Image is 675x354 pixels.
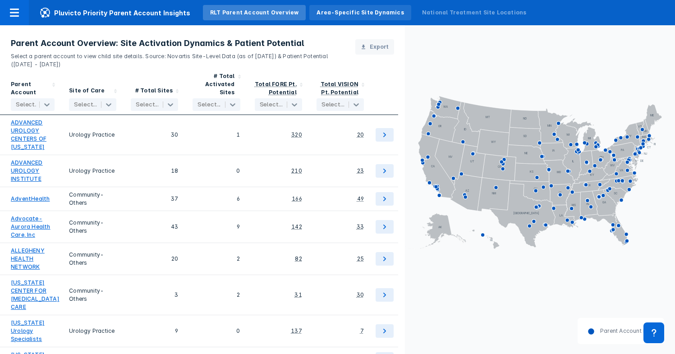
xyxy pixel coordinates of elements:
div: 0 [193,319,240,343]
div: 320 [291,131,302,139]
div: 49 [357,195,364,203]
div: 2 [193,279,240,311]
div: 210 [291,167,302,175]
div: 33 [357,223,364,231]
div: Urology Practice [69,159,116,183]
div: 0 [193,159,240,183]
a: [US_STATE] CENTER FOR [MEDICAL_DATA] CARE [11,279,60,311]
div: 1 [193,119,240,151]
div: Community-Others [69,279,116,311]
span: Pluvicto Priority Parent Account Insights [29,7,201,18]
div: Urology Practice [69,119,116,151]
div: 7 [360,327,364,335]
div: 31 [294,291,302,299]
div: Sort [62,69,124,115]
a: National Treatment Site Locations [415,5,534,20]
div: Community-Others [69,215,116,239]
div: 23 [357,167,364,175]
div: Sort [248,69,309,115]
div: 137 [291,327,302,335]
div: 20 [131,247,178,271]
div: Sort [309,69,371,115]
div: Total FORE Pt. Potential [255,81,297,96]
div: Area-Specific Site Dynamics [317,9,404,17]
div: 30 [357,291,364,299]
div: 37 [131,191,178,207]
a: Advocate-Aurora Health Care, Inc [11,215,55,239]
div: National Treatment Site Locations [422,9,527,17]
button: Export [355,39,394,55]
a: ALLEGHENY HEALTH NETWORK [11,247,55,271]
a: [US_STATE] Urology Specialists [11,319,55,343]
div: Urology Practice [69,319,116,343]
dd: Parent Account HQ [595,327,652,335]
div: Select... [321,101,344,108]
div: 142 [291,223,302,231]
div: RLT Parent Account Overview [210,9,298,17]
span: Export [370,43,389,51]
div: 2 [193,247,240,271]
a: RLT Parent Account Overview [203,5,306,20]
div: 82 [295,255,302,263]
div: 9 [131,319,178,343]
a: AdventHealth [11,195,50,203]
div: 6 [193,191,240,207]
div: Community-Others [69,247,116,271]
a: ADVANCED UROLOGY CENTERS OF [US_STATE] [11,119,55,151]
div: 166 [292,195,302,203]
div: # Total Sites [135,87,173,97]
div: 9 [193,215,240,239]
div: Community-Others [69,191,116,207]
div: 43 [131,215,178,239]
div: # Total Activated Sites [193,72,234,97]
div: 18 [131,159,178,183]
h3: Parent Account Overview: Site Activation Dynamics & Patient Potential [11,38,344,49]
a: Area-Specific Site Dynamics [309,5,411,20]
div: 3 [131,279,178,311]
div: Sort [124,69,185,115]
div: 30 [131,119,178,151]
div: Parent Account [11,80,49,97]
div: Total VISION Pt. Potential [321,81,358,96]
div: Contact Support [643,322,664,343]
div: 20 [357,131,364,139]
div: Sort [185,69,247,115]
a: ADVANCED UROLOGY INSTITUTE [11,159,55,183]
div: 25 [357,255,364,263]
div: Site of Care [69,87,105,97]
p: Select a parent account to view child site details. Source: Novartis Site-Level Data (as of [DATE... [11,49,344,69]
